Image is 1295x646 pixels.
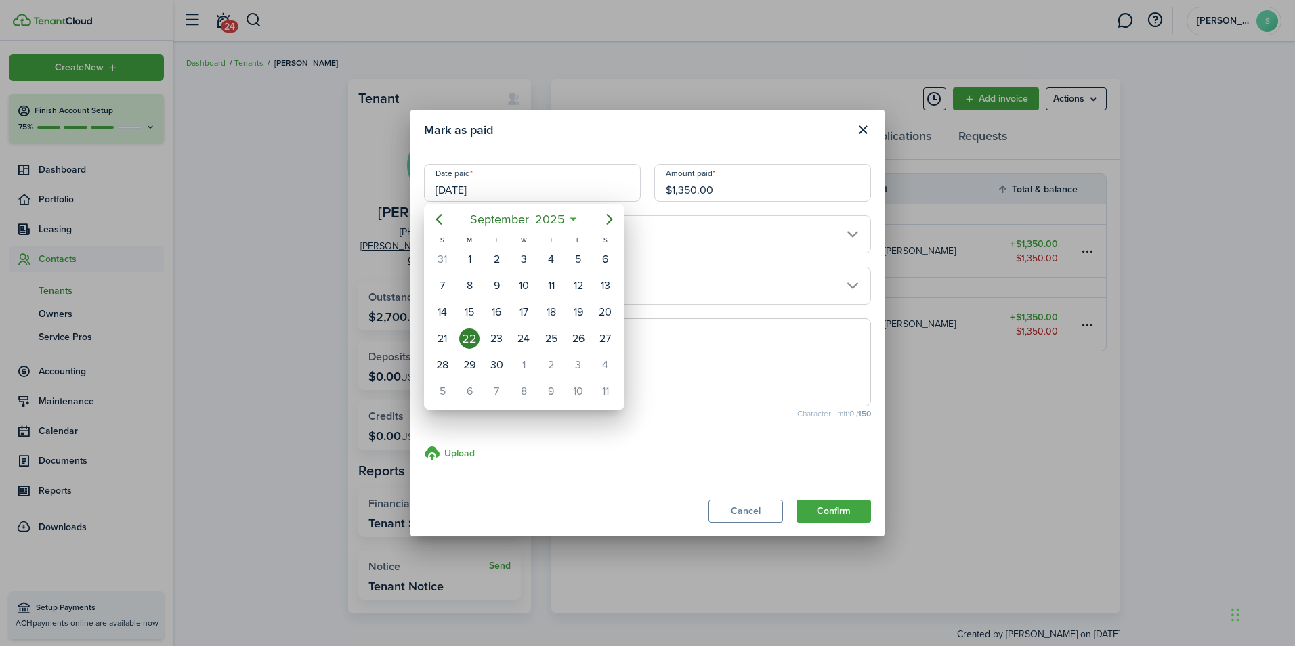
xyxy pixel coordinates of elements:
div: Thursday, September 11, 2025 [541,276,561,296]
div: W [510,234,537,246]
div: Sunday, August 31, 2025 [432,249,452,270]
div: Saturday, September 6, 2025 [595,249,616,270]
div: Friday, September 5, 2025 [568,249,589,270]
div: Tuesday, September 30, 2025 [486,355,507,375]
div: Monday, October 6, 2025 [459,381,480,402]
div: Tuesday, September 2, 2025 [486,249,507,270]
div: Sunday, October 5, 2025 [432,381,452,402]
div: Friday, September 19, 2025 [568,302,589,322]
div: Wednesday, September 3, 2025 [513,249,534,270]
div: Wednesday, September 10, 2025 [513,276,534,296]
div: Thursday, September 25, 2025 [541,328,561,349]
div: M [456,234,483,246]
div: Saturday, October 4, 2025 [595,355,616,375]
div: Friday, October 3, 2025 [568,355,589,375]
div: T [538,234,565,246]
div: Thursday, September 4, 2025 [541,249,561,270]
div: T [483,234,510,246]
div: Saturday, September 13, 2025 [595,276,616,296]
div: Saturday, September 20, 2025 [595,302,616,322]
div: Wednesday, October 1, 2025 [513,355,534,375]
div: Tuesday, September 9, 2025 [486,276,507,296]
div: Monday, September 29, 2025 [459,355,480,375]
div: Saturday, September 27, 2025 [595,328,616,349]
div: Monday, September 8, 2025 [459,276,480,296]
div: Wednesday, October 8, 2025 [513,381,534,402]
div: Tuesday, October 7, 2025 [486,381,507,402]
div: Sunday, September 28, 2025 [432,355,452,375]
div: F [565,234,592,246]
mbsc-button: Previous page [425,206,452,233]
div: Saturday, October 11, 2025 [595,381,616,402]
div: Tuesday, September 16, 2025 [486,302,507,322]
div: Wednesday, September 17, 2025 [513,302,534,322]
div: Friday, September 26, 2025 [568,328,589,349]
div: Thursday, September 18, 2025 [541,302,561,322]
span: September [467,207,532,232]
div: Tuesday, September 23, 2025 [486,328,507,349]
div: Monday, September 15, 2025 [459,302,480,322]
div: S [429,234,456,246]
div: Wednesday, September 24, 2025 [513,328,534,349]
div: Today, Monday, September 22, 2025 [459,328,480,349]
div: Sunday, September 14, 2025 [432,302,452,322]
span: 2025 [532,207,568,232]
mbsc-button: Next page [596,206,623,233]
div: Friday, October 10, 2025 [568,381,589,402]
div: Monday, September 1, 2025 [459,249,480,270]
mbsc-button: September2025 [461,207,573,232]
div: Sunday, September 21, 2025 [432,328,452,349]
div: Thursday, October 9, 2025 [541,381,561,402]
div: Thursday, October 2, 2025 [541,355,561,375]
div: Friday, September 12, 2025 [568,276,589,296]
div: S [592,234,619,246]
div: Sunday, September 7, 2025 [432,276,452,296]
